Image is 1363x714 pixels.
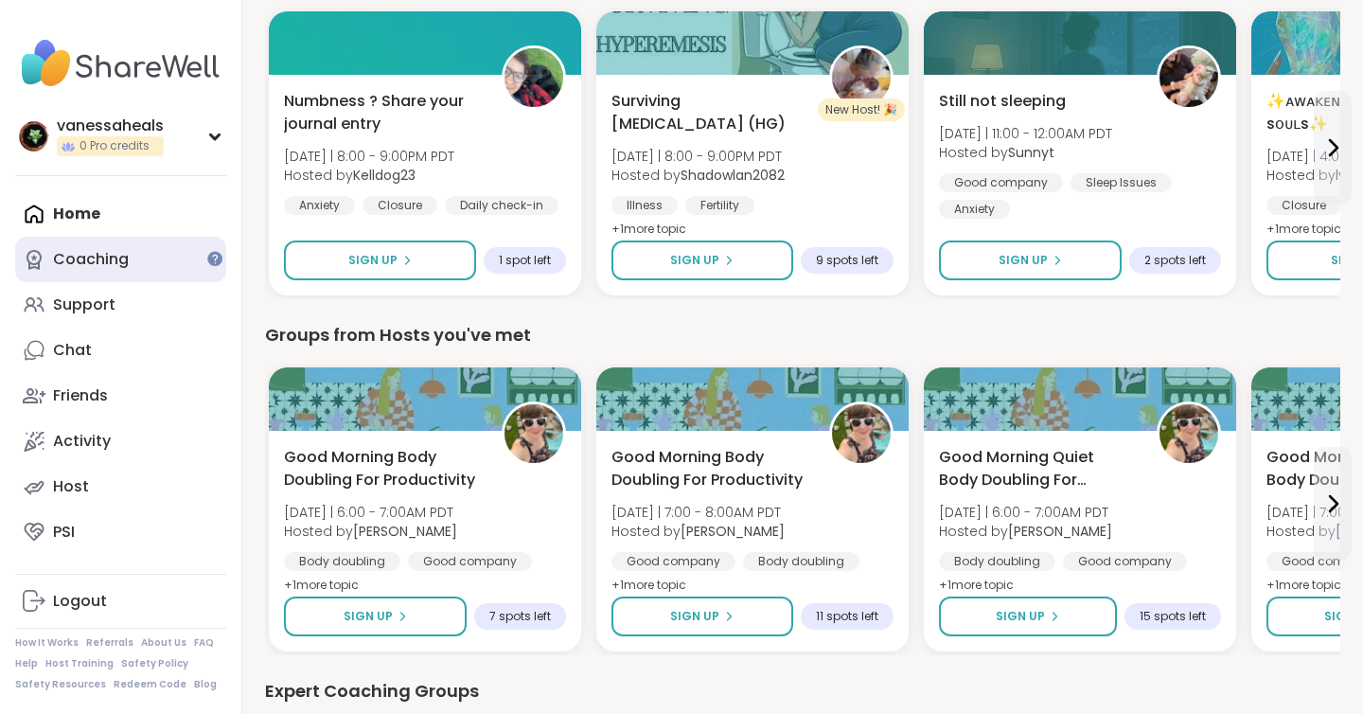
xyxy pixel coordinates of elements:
div: Support [53,295,115,315]
span: 9 spots left [816,253,878,268]
div: Activity [53,431,111,452]
button: Sign Up [611,597,793,636]
a: FAQ [194,636,214,650]
div: Sleep Issues [1071,173,1172,192]
a: Redeem Code [114,678,186,691]
div: Closure [363,196,437,215]
div: Closure [1266,196,1341,215]
div: PSI [53,522,75,543]
b: Sunnyt [1008,143,1054,162]
div: Body doubling [284,552,400,571]
img: Adrienne_QueenOfTheDawn [1159,404,1218,463]
span: [DATE] | 11:00 - 12:00AM PDT [939,124,1112,143]
div: Fertility [685,196,754,215]
span: [DATE] | 7:00 - 8:00AM PDT [611,503,785,522]
a: Host Training [45,657,114,670]
div: Good company [939,173,1063,192]
div: Expert Coaching Groups [265,678,1340,705]
a: Host [15,464,226,509]
span: Surviving [MEDICAL_DATA] (HG) [611,90,808,135]
b: Shadowlan2082 [681,166,785,185]
img: ShareWell Nav Logo [15,30,226,97]
span: Hosted by [611,522,785,541]
a: Friends [15,373,226,419]
div: Groups from Hosts you've met [265,322,1340,348]
div: Body doubling [743,552,859,571]
span: 11 spots left [816,609,878,624]
div: Chat [53,340,92,361]
button: Sign Up [284,241,476,280]
span: Hosted by [939,522,1112,541]
div: Host [53,476,89,497]
span: Sign Up [670,608,719,625]
b: [PERSON_NAME] [353,522,457,541]
b: [PERSON_NAME] [681,522,785,541]
span: Sign Up [670,252,719,269]
span: Good Morning Body Doubling For Productivity [611,446,808,491]
span: Sign Up [344,608,393,625]
div: Coaching [53,249,129,270]
button: Sign Up [939,241,1122,280]
span: 7 spots left [489,609,551,624]
img: Adrienne_QueenOfTheDawn [504,404,563,463]
a: Coaching [15,237,226,282]
div: New Host! 🎉 [818,98,905,121]
div: Good company [408,552,532,571]
span: Hosted by [611,166,785,185]
a: Support [15,282,226,328]
span: Numbness ? Share your journal entry [284,90,481,135]
span: Still not sleeping [939,90,1066,113]
a: Help [15,657,38,670]
span: Good Morning Quiet Body Doubling For Productivity [939,446,1136,491]
a: Blog [194,678,217,691]
a: Activity [15,419,226,464]
span: 2 spots left [1144,253,1206,268]
img: Kelldog23 [504,48,563,107]
div: Illness [611,196,678,215]
span: Hosted by [284,522,457,541]
img: vanessaheals [19,121,49,152]
b: Kelldog23 [353,166,416,185]
div: Anxiety [284,196,355,215]
span: Hosted by [284,166,454,185]
div: Good company [1063,552,1187,571]
a: Chat [15,328,226,373]
img: Sunnyt [1159,48,1218,107]
div: Friends [53,385,108,406]
a: How It Works [15,636,79,650]
a: Safety Resources [15,678,106,691]
div: Daily check-in [445,196,558,215]
a: About Us [141,636,186,650]
button: Sign Up [611,241,793,280]
span: Sign Up [999,252,1048,269]
span: [DATE] | 8:00 - 9:00PM PDT [284,147,454,166]
button: Sign Up [939,597,1117,636]
span: [DATE] | 8:00 - 9:00PM PDT [611,147,785,166]
span: Good Morning Body Doubling For Productivity [284,446,481,491]
span: Sign Up [996,608,1045,625]
div: Logout [53,591,107,612]
span: Sign Up [348,252,398,269]
span: 1 spot left [499,253,551,268]
div: Good company [611,552,735,571]
img: Shadowlan2082 [832,48,891,107]
a: Referrals [86,636,133,650]
div: Anxiety [939,200,1010,219]
span: Hosted by [939,143,1112,162]
span: 15 spots left [1140,609,1206,624]
b: [PERSON_NAME] [1008,522,1112,541]
button: Sign Up [284,597,467,636]
span: 0 Pro credits [80,138,150,154]
span: [DATE] | 6:00 - 7:00AM PDT [939,503,1112,522]
a: Logout [15,579,226,624]
img: Adrienne_QueenOfTheDawn [832,404,891,463]
a: PSI [15,509,226,555]
div: Body doubling [939,552,1055,571]
span: [DATE] | 6:00 - 7:00AM PDT [284,503,457,522]
a: Safety Policy [121,657,188,670]
div: vanessaheals [57,116,164,136]
iframe: Spotlight [207,251,222,266]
